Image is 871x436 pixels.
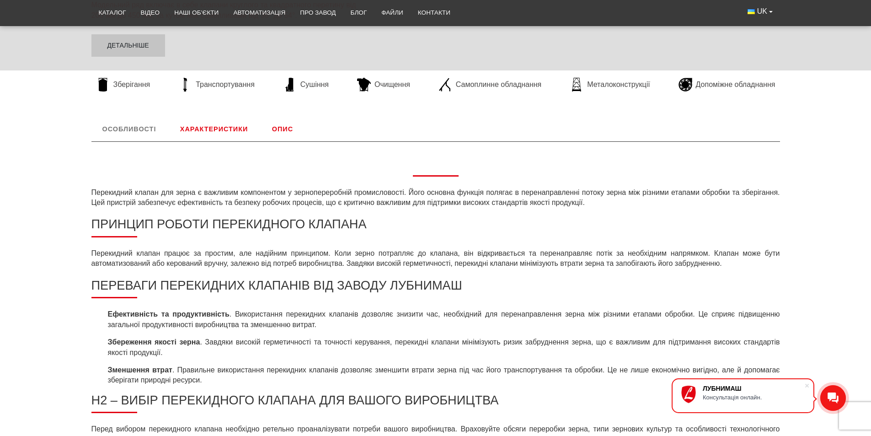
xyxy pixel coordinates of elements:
a: Очищення [353,78,415,92]
a: Відео [134,3,167,23]
a: Файли [374,3,411,23]
h2: Переваги перекидних клапанів від заводу Лубнимаш [91,278,780,299]
span: Металоконструкції [587,80,650,90]
div: ЛУБНИМАШ [703,385,804,392]
span: Самоплинне обладнання [456,80,541,90]
span: Транспортування [196,80,255,90]
a: Допоміжне обладнання [674,78,780,92]
a: Опис [261,117,304,141]
a: Автоматизація [226,3,293,23]
p: Перекидний клапан для зерна є важливим компонентом у зернопереробній промисловості. Його основна ... [91,188,780,208]
a: Самоплинне обладнання [434,78,546,92]
img: Українська [748,9,755,14]
span: Сушіння [300,80,329,90]
a: Детальніше [91,34,165,57]
strong: Зменшення втрат [108,366,172,374]
a: Зберігання [91,78,155,92]
a: Блог [343,3,374,23]
a: Про завод [293,3,343,23]
span: UK [757,6,767,16]
a: Каталог [91,3,134,23]
a: Металоконструкції [565,78,654,92]
button: UK [740,3,780,20]
li: . Використання перекидних клапанів дозволяє знизити час, необхідний для перенаправлення зерна між... [104,309,780,330]
span: Допоміжне обладнання [696,80,775,90]
span: Очищення [374,80,410,90]
div: Консультація онлайн. [703,394,804,401]
li: . Завдяки високій герметичності та точності керування, перекидні клапани мінімізують ризик забруд... [104,337,780,358]
h2: Н2 – Вибір перекидного клапана для вашого виробництва [91,393,780,414]
a: Сушіння [278,78,333,92]
span: Зберігання [113,80,150,90]
h2: Принцип роботи перекидного клапана [91,217,780,237]
a: Контакти [411,3,458,23]
a: Наші об’єкти [167,3,226,23]
strong: Ефективність та продуктивність [108,310,230,318]
p: Перекидний клапан працює за простим, але надійним принципом. Коли зерно потрапляє до клапана, він... [91,248,780,269]
a: Характеристики [169,117,259,141]
a: Особливості [91,117,167,141]
strong: Збереження якості зерна [108,338,200,346]
li: . Правильне використання перекидних клапанів дозволяє зменшити втрати зерна під час його транспор... [104,365,780,386]
a: Транспортування [174,78,259,92]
